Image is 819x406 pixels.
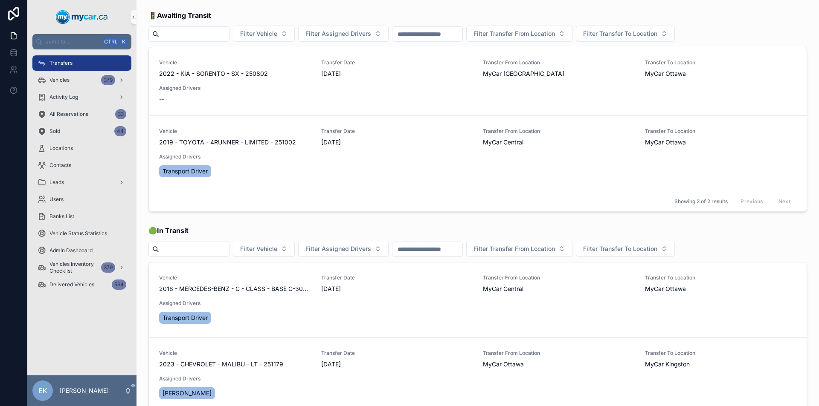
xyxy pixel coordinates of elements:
[49,179,64,186] span: Leads
[483,360,524,369] span: MyCar Ottawa
[483,274,635,281] span: Transfer From Location
[163,389,212,397] span: [PERSON_NAME]
[49,196,64,203] span: Users
[298,26,389,42] button: Select Button
[27,49,136,303] div: scrollable content
[49,281,94,288] span: Delivered Vehicles
[645,350,797,357] span: Transfer To Location
[645,128,797,135] span: Transfer To Location
[321,350,473,357] span: Transfer Date
[240,245,277,253] span: Filter Vehicle
[49,247,93,254] span: Admin Dashboard
[49,145,73,152] span: Locations
[483,69,564,78] span: MyCar [GEOGRAPHIC_DATA]
[159,350,311,357] span: Vehicle
[159,69,268,78] span: 2022 - KIA - SORENTO - SX - 250802
[159,153,311,160] span: Assigned Drivers
[49,77,70,84] span: Vehicles
[103,37,119,46] span: Ctrl
[32,277,131,292] a: Delivered Vehicles564
[115,109,126,119] div: 33
[148,225,189,236] span: 🟢
[583,29,657,38] span: Filter Transfer To Location
[159,285,311,293] span: 2018 - MERCEDES-BENZ - C - CLASS - BASE C-300 - 250928
[466,241,572,257] button: Select Button
[114,126,126,136] div: 44
[49,162,71,169] span: Contacts
[32,124,131,139] a: Sold44
[583,245,657,253] span: Filter Transfer To Location
[466,26,572,42] button: Select Button
[60,386,109,395] p: [PERSON_NAME]
[159,85,311,92] span: Assigned Drivers
[645,59,797,66] span: Transfer To Location
[645,285,686,293] span: MyCar Ottawa
[101,75,115,85] div: 379
[483,350,635,357] span: Transfer From Location
[159,59,311,66] span: Vehicle
[163,167,208,176] span: Transport Driver
[32,158,131,173] a: Contacts
[32,89,131,105] a: Activity Log
[645,138,686,147] span: MyCar Ottawa
[32,243,131,258] a: Admin Dashboard
[49,128,60,135] span: Sold
[32,192,131,207] a: Users
[49,261,98,274] span: Vehicles Inventory Checklist
[32,209,131,224] a: Banks List
[576,26,675,42] button: Select Button
[645,274,797,281] span: Transfer To Location
[321,59,473,66] span: Transfer Date
[305,29,371,38] span: Filter Assigned Drivers
[483,59,635,66] span: Transfer From Location
[159,300,311,307] span: Assigned Drivers
[157,11,211,20] strong: Awaiting Transit
[32,107,131,122] a: All Reservations33
[32,55,131,71] a: Transfers
[483,138,523,147] span: MyCar Central
[576,241,675,257] button: Select Button
[483,128,635,135] span: Transfer From Location
[149,47,807,115] a: Vehicle2022 - KIA - SORENTO - SX - 250802Transfer Date[DATE]Transfer From LocationMyCar [GEOGRAPH...
[101,262,115,273] div: 379
[32,226,131,241] a: Vehicle Status Statistics
[120,38,127,45] span: K
[148,10,211,20] span: 🚦
[46,38,100,45] span: Jump to...
[32,260,131,275] a: Vehicles Inventory Checklist379
[163,314,208,322] span: Transport Driver
[49,94,78,101] span: Activity Log
[298,241,389,257] button: Select Button
[473,29,555,38] span: Filter Transfer From Location
[483,285,523,293] span: MyCar Central
[645,69,686,78] span: MyCar Ottawa
[159,375,311,382] span: Assigned Drivers
[305,245,371,253] span: Filter Assigned Drivers
[56,10,108,24] img: App logo
[32,141,131,156] a: Locations
[49,60,73,66] span: Transfers
[240,29,277,38] span: Filter Vehicle
[321,274,473,281] span: Transfer Date
[473,245,555,253] span: Filter Transfer From Location
[159,128,311,135] span: Vehicle
[32,34,131,49] button: Jump to...CtrlK
[321,69,473,78] span: [DATE]
[49,230,107,237] span: Vehicle Status Statistics
[49,213,74,220] span: Banks List
[32,72,131,88] a: Vehicles379
[233,241,295,257] button: Select Button
[321,128,473,135] span: Transfer Date
[159,274,311,281] span: Vehicle
[49,111,88,118] span: All Reservations
[674,198,728,205] span: Showing 2 of 2 results
[159,138,296,147] span: 2019 - TOYOTA - 4RUNNER - LIMITED - 251002
[112,279,126,290] div: 564
[321,138,473,147] span: [DATE]
[159,95,164,104] span: --
[159,360,283,369] span: 2023 - CHEVROLET - MALIBU - LT - 251179
[233,26,295,42] button: Select Button
[645,360,690,369] span: MyCar Kingston
[321,360,473,369] span: [DATE]
[149,115,807,191] a: Vehicle2019 - TOYOTA - 4RUNNER - LIMITED - 251002Transfer Date[DATE]Transfer From LocationMyCar C...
